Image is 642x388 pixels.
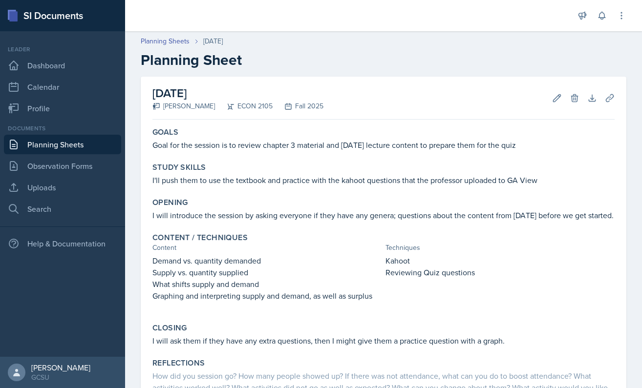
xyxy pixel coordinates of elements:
[152,101,215,111] div: [PERSON_NAME]
[152,335,615,347] p: I will ask them if they have any extra questions, then I might give them a practice question with...
[152,323,187,333] label: Closing
[385,243,615,253] div: Techniques
[152,163,206,172] label: Study Skills
[141,36,190,46] a: Planning Sheets
[152,198,188,207] label: Opening
[31,372,90,382] div: GCSU
[385,255,615,266] p: Kahoot
[152,243,382,253] div: Content
[152,174,615,186] p: I'll push them to use the textbook and practice with the kahoot questions that the professor uplo...
[4,156,121,176] a: Observation Forms
[31,363,90,372] div: [PERSON_NAME]
[4,124,121,133] div: Documents
[4,77,121,97] a: Calendar
[152,84,323,102] h2: [DATE]
[215,101,273,111] div: ECON 2105
[141,51,626,69] h2: Planning Sheet
[4,135,121,154] a: Planning Sheets
[152,233,248,243] label: Content / Techniques
[4,234,121,253] div: Help & Documentation
[152,139,615,151] p: Goal for the session is to review chapter 3 material and [DATE] lecture content to prepare them f...
[152,266,382,278] p: Supply vs. quantity supplied
[152,209,615,221] p: I will introduce the session by asking everyone if they have any genera; questions about the cont...
[152,358,205,368] label: Reflections
[152,278,382,290] p: What shifts supply and demand
[4,56,121,75] a: Dashboard
[4,99,121,118] a: Profile
[203,36,223,46] div: [DATE]
[152,255,382,266] p: Demand vs. quantity demanded
[152,290,382,302] p: Graphing and interpreting supply and demand, as well as surplus
[152,127,178,137] label: Goals
[4,45,121,54] div: Leader
[4,199,121,219] a: Search
[385,266,615,278] p: Reviewing Quiz questions
[273,101,323,111] div: Fall 2025
[4,178,121,197] a: Uploads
